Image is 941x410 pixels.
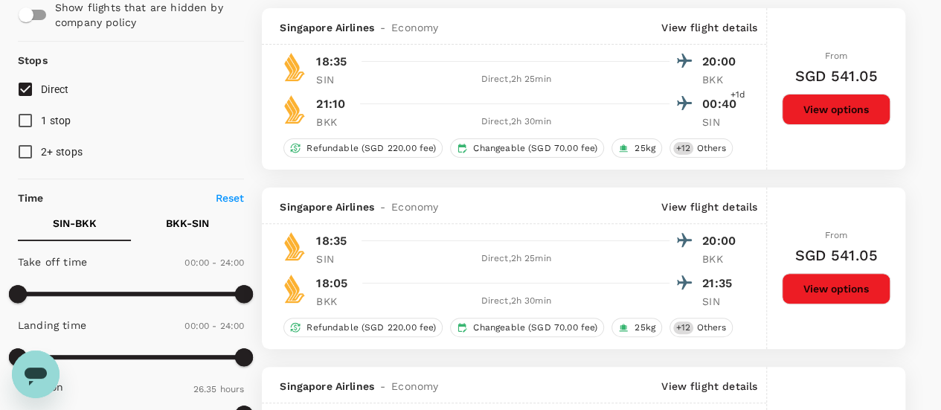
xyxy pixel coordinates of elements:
[280,231,309,261] img: SQ
[661,20,757,35] p: View flight details
[673,321,693,334] span: + 12
[280,199,374,214] span: Singapore Airlines
[283,318,443,337] div: Refundable (SGD 220.00 fee)
[18,54,48,66] strong: Stops
[611,318,662,337] div: 25kg
[673,142,693,155] span: + 12
[18,254,87,269] p: Take off time
[280,52,309,82] img: SQ
[316,275,347,292] p: 18:05
[391,20,438,35] span: Economy
[184,321,244,331] span: 00:00 - 24:00
[283,138,443,158] div: Refundable (SGD 220.00 fee)
[782,94,890,125] button: View options
[216,190,245,205] p: Reset
[661,199,757,214] p: View flight details
[782,273,890,304] button: View options
[18,190,44,205] p: Time
[702,72,739,87] p: BKK
[316,232,347,250] p: 18:35
[730,88,745,103] span: +1d
[629,321,661,334] span: 25kg
[280,274,309,304] img: SQ
[280,20,374,35] span: Singapore Airlines
[316,252,353,266] p: SIN
[362,294,669,309] div: Direct , 2h 30min
[301,142,442,155] span: Refundable (SGD 220.00 fee)
[362,252,669,266] div: Direct , 2h 25min
[280,379,374,394] span: Singapore Airlines
[450,138,604,158] div: Changeable (SGD 70.00 fee)
[18,318,86,333] p: Landing time
[702,232,739,250] p: 20:00
[374,199,391,214] span: -
[794,64,878,88] h6: SGD 541.05
[316,72,353,87] p: SIN
[702,252,739,266] p: BKK
[301,321,442,334] span: Refundable (SGD 220.00 fee)
[362,72,669,87] div: Direct , 2h 25min
[669,318,733,337] div: +12Others
[41,83,69,95] span: Direct
[467,321,603,334] span: Changeable (SGD 70.00 fee)
[690,142,732,155] span: Others
[661,379,757,394] p: View flight details
[702,53,739,71] p: 20:00
[12,350,60,398] iframe: Button to launch messaging window
[702,115,739,129] p: SIN
[467,142,603,155] span: Changeable (SGD 70.00 fee)
[669,138,733,158] div: +12Others
[702,275,739,292] p: 21:35
[391,379,438,394] span: Economy
[316,115,353,129] p: BKK
[53,216,97,231] p: SIN - BKK
[611,138,662,158] div: 25kg
[166,216,209,231] p: BKK - SIN
[41,146,83,158] span: 2+ stops
[794,243,878,267] h6: SGD 541.05
[702,294,739,309] p: SIN
[316,95,345,113] p: 21:10
[374,379,391,394] span: -
[450,318,604,337] div: Changeable (SGD 70.00 fee)
[280,95,309,124] img: SQ
[41,115,71,126] span: 1 stop
[193,384,245,394] span: 26.35 hours
[629,142,661,155] span: 25kg
[690,321,732,334] span: Others
[702,95,739,113] p: 00:40
[184,257,244,268] span: 00:00 - 24:00
[825,51,848,61] span: From
[825,230,848,240] span: From
[316,53,347,71] p: 18:35
[391,199,438,214] span: Economy
[316,294,353,309] p: BKK
[374,20,391,35] span: -
[362,115,669,129] div: Direct , 2h 30min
